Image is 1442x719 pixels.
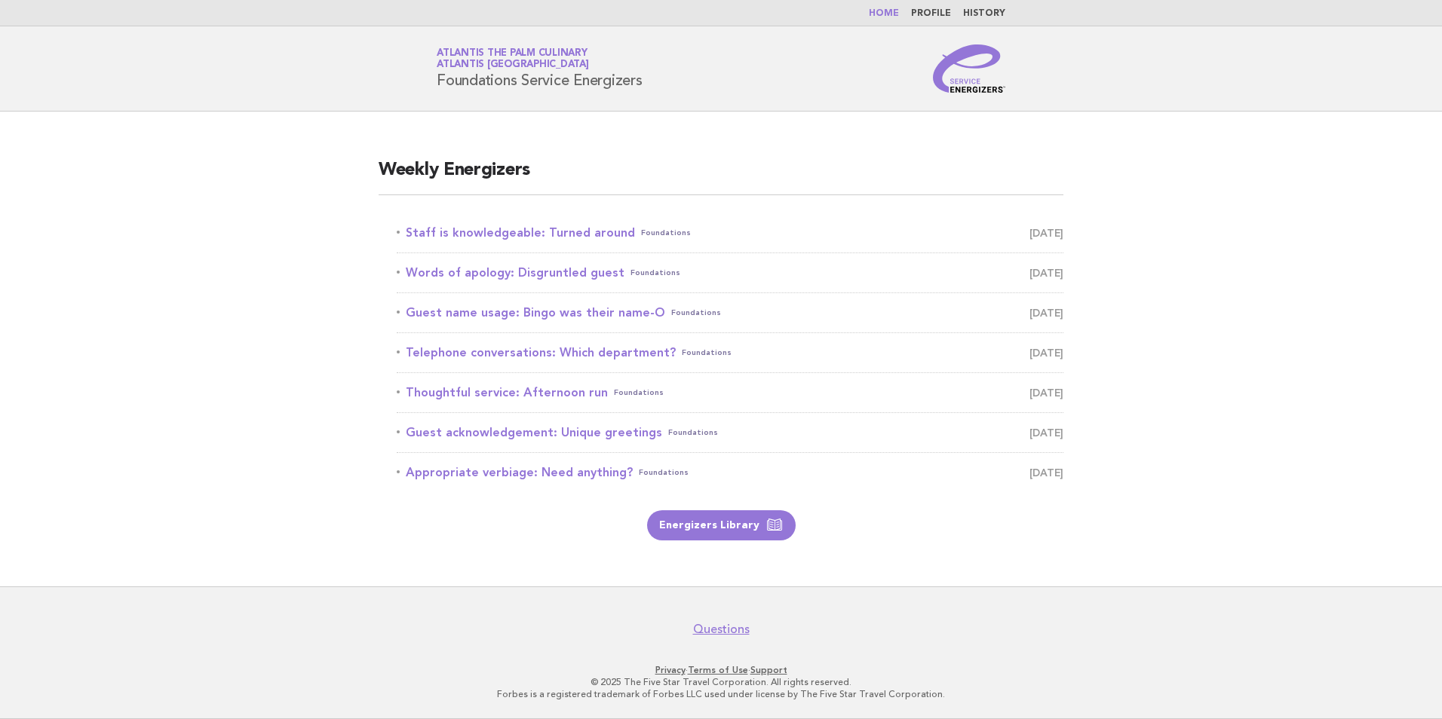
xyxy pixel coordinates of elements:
[614,382,664,403] span: Foundations
[869,9,899,18] a: Home
[259,688,1183,700] p: Forbes is a registered trademark of Forbes LLC used under license by The Five Star Travel Corpora...
[1029,302,1063,323] span: [DATE]
[693,622,750,637] a: Questions
[647,510,796,540] a: Energizers Library
[397,382,1063,403] a: Thoughtful service: Afternoon runFoundations [DATE]
[682,342,732,363] span: Foundations
[397,262,1063,283] a: Words of apology: Disgruntled guestFoundations [DATE]
[379,158,1063,195] h2: Weekly Energizers
[1029,462,1063,483] span: [DATE]
[671,302,721,323] span: Foundations
[639,462,689,483] span: Foundations
[641,222,691,243] span: Foundations
[397,342,1063,363] a: Telephone conversations: Which department?Foundations [DATE]
[397,302,1063,323] a: Guest name usage: Bingo was their name-OFoundations [DATE]
[630,262,680,283] span: Foundations
[1029,342,1063,363] span: [DATE]
[1029,422,1063,443] span: [DATE]
[397,462,1063,483] a: Appropriate verbiage: Need anything?Foundations [DATE]
[1029,382,1063,403] span: [DATE]
[668,422,718,443] span: Foundations
[1029,222,1063,243] span: [DATE]
[259,676,1183,688] p: © 2025 The Five Star Travel Corporation. All rights reserved.
[655,665,686,675] a: Privacy
[437,48,589,69] a: Atlantis The Palm CulinaryAtlantis [GEOGRAPHIC_DATA]
[911,9,951,18] a: Profile
[437,49,643,88] h1: Foundations Service Energizers
[397,222,1063,243] a: Staff is knowledgeable: Turned aroundFoundations [DATE]
[963,9,1005,18] a: History
[688,665,748,675] a: Terms of Use
[397,422,1063,443] a: Guest acknowledgement: Unique greetingsFoundations [DATE]
[750,665,787,675] a: Support
[259,664,1183,676] p: · ·
[1029,262,1063,283] span: [DATE]
[933,44,1005,93] img: Service Energizers
[437,60,589,70] span: Atlantis [GEOGRAPHIC_DATA]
